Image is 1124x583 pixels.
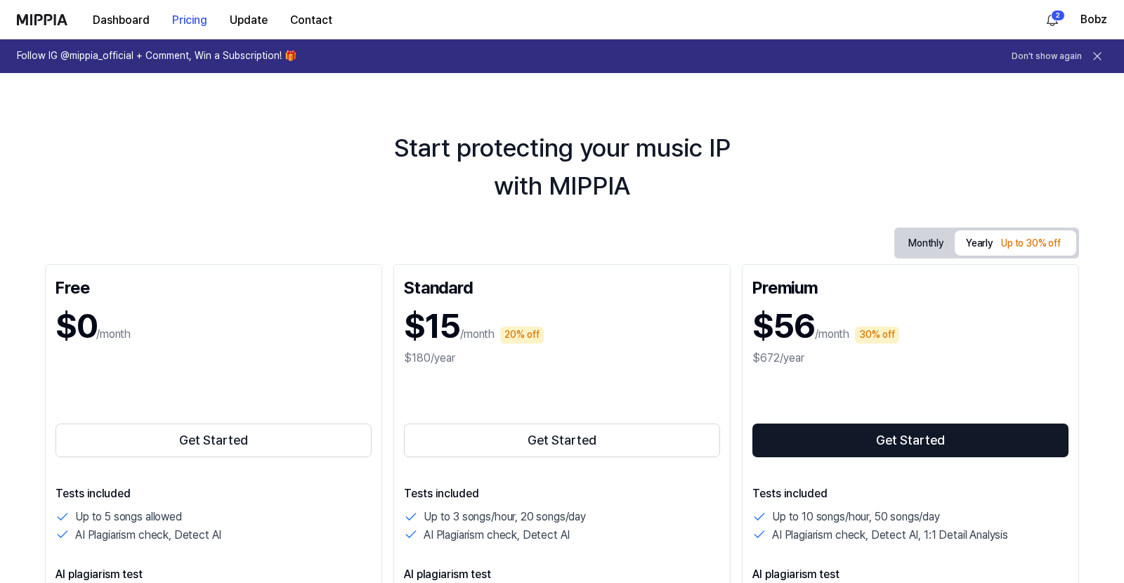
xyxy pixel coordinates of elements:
[55,303,96,350] h1: $0
[1080,11,1107,28] button: Bobz
[752,421,1069,460] a: Get Started
[17,14,67,25] img: logo
[752,303,815,350] h1: $56
[404,275,720,297] div: Standard
[404,303,460,350] h1: $15
[96,326,131,343] p: /month
[55,275,372,297] div: Free
[55,424,372,457] button: Get Started
[752,566,1069,583] p: AI plagiarism test
[424,508,586,526] p: Up to 3 songs/hour, 20 songs/day
[997,235,1065,252] div: Up to 30% off
[75,526,221,544] p: AI Plagiarism check, Detect AI
[815,326,849,343] p: /month
[897,232,955,254] button: Monthly
[1012,51,1082,63] button: Don't show again
[772,508,940,526] p: Up to 10 songs/hour, 50 songs/day
[404,421,720,460] a: Get Started
[75,508,182,526] p: Up to 5 songs allowed
[404,566,720,583] p: AI plagiarism test
[752,275,1069,297] div: Premium
[772,526,1008,544] p: AI Plagiarism check, Detect AI, 1:1 Detail Analysis
[500,327,544,343] div: 20% off
[752,350,1069,367] div: $672/year
[752,485,1069,502] p: Tests included
[55,421,372,460] a: Get Started
[404,350,720,367] div: $180/year
[55,485,372,502] p: Tests included
[752,424,1069,457] button: Get Started
[218,6,279,34] button: Update
[424,526,570,544] p: AI Plagiarism check, Detect AI
[1041,8,1064,31] button: 알림2
[218,1,279,39] a: Update
[460,326,495,343] p: /month
[161,6,218,34] button: Pricing
[1051,10,1065,21] div: 2
[955,230,1076,256] button: Yearly
[279,6,344,34] button: Contact
[1044,11,1061,28] img: 알림
[404,485,720,502] p: Tests included
[81,6,161,34] button: Dashboard
[855,327,899,343] div: 30% off
[55,566,372,583] p: AI plagiarism test
[161,1,218,39] a: Pricing
[17,49,296,63] h1: Follow IG @mippia_official + Comment, Win a Subscription! 🎁
[404,424,720,457] button: Get Started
